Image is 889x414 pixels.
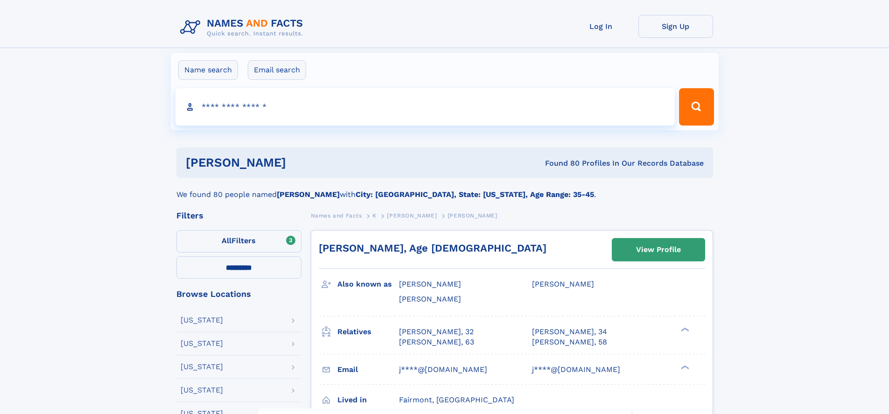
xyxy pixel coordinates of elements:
[181,363,223,371] div: [US_STATE]
[532,337,607,347] a: [PERSON_NAME], 58
[222,236,231,245] span: All
[387,210,437,221] a: [PERSON_NAME]
[564,15,638,38] a: Log In
[186,157,416,168] h1: [PERSON_NAME]
[181,316,223,324] div: [US_STATE]
[337,324,399,340] h3: Relatives
[311,210,362,221] a: Names and Facts
[415,158,704,168] div: Found 80 Profiles In Our Records Database
[277,190,340,199] b: [PERSON_NAME]
[399,295,461,303] span: [PERSON_NAME]
[399,280,461,288] span: [PERSON_NAME]
[175,88,675,126] input: search input
[532,280,594,288] span: [PERSON_NAME]
[372,210,377,221] a: K
[636,239,681,260] div: View Profile
[399,327,474,337] a: [PERSON_NAME], 32
[532,327,607,337] a: [PERSON_NAME], 34
[319,242,546,254] a: [PERSON_NAME], Age [DEMOGRAPHIC_DATA]
[337,392,399,408] h3: Lived in
[176,15,311,40] img: Logo Names and Facts
[337,362,399,378] h3: Email
[181,386,223,394] div: [US_STATE]
[612,239,705,261] a: View Profile
[638,15,713,38] a: Sign Up
[372,212,377,219] span: K
[679,364,690,370] div: ❯
[356,190,594,199] b: City: [GEOGRAPHIC_DATA], State: [US_STATE], Age Range: 35-45
[176,178,713,200] div: We found 80 people named with .
[387,212,437,219] span: [PERSON_NAME]
[176,290,301,298] div: Browse Locations
[679,88,714,126] button: Search Button
[399,337,474,347] a: [PERSON_NAME], 63
[679,326,690,332] div: ❯
[176,230,301,253] label: Filters
[181,340,223,347] div: [US_STATE]
[178,60,238,80] label: Name search
[448,212,497,219] span: [PERSON_NAME]
[248,60,306,80] label: Email search
[176,211,301,220] div: Filters
[337,276,399,292] h3: Also known as
[399,395,514,404] span: Fairmont, [GEOGRAPHIC_DATA]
